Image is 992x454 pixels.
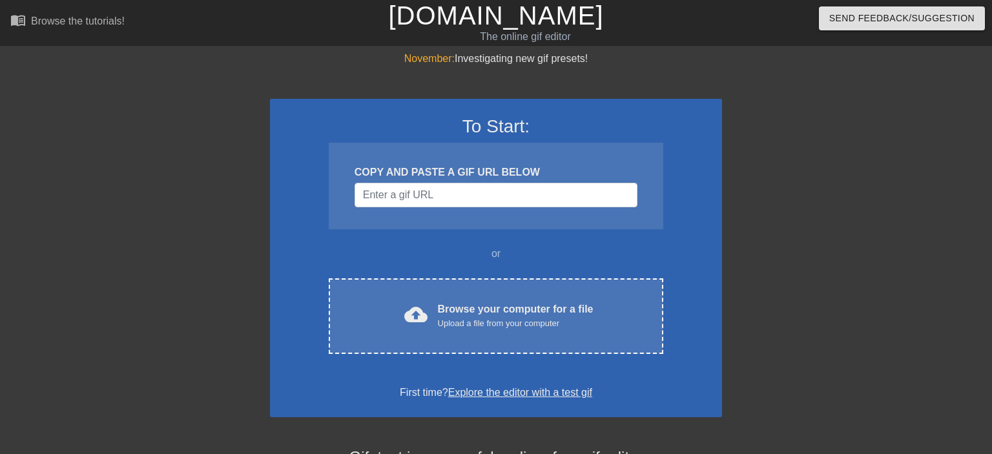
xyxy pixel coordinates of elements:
[304,246,688,262] div: or
[270,51,722,67] div: Investigating new gif presets!
[10,12,26,28] span: menu_book
[438,317,594,330] div: Upload a file from your computer
[355,183,637,207] input: Username
[404,53,455,64] span: November:
[819,6,985,30] button: Send Feedback/Suggestion
[287,116,705,138] h3: To Start:
[388,1,603,30] a: [DOMAIN_NAME]
[10,12,125,32] a: Browse the tutorials!
[404,303,428,326] span: cloud_upload
[355,165,637,180] div: COPY AND PASTE A GIF URL BELOW
[287,385,705,400] div: First time?
[438,302,594,330] div: Browse your computer for a file
[31,15,125,26] div: Browse the tutorials!
[337,29,714,45] div: The online gif editor
[829,10,975,26] span: Send Feedback/Suggestion
[448,387,592,398] a: Explore the editor with a test gif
